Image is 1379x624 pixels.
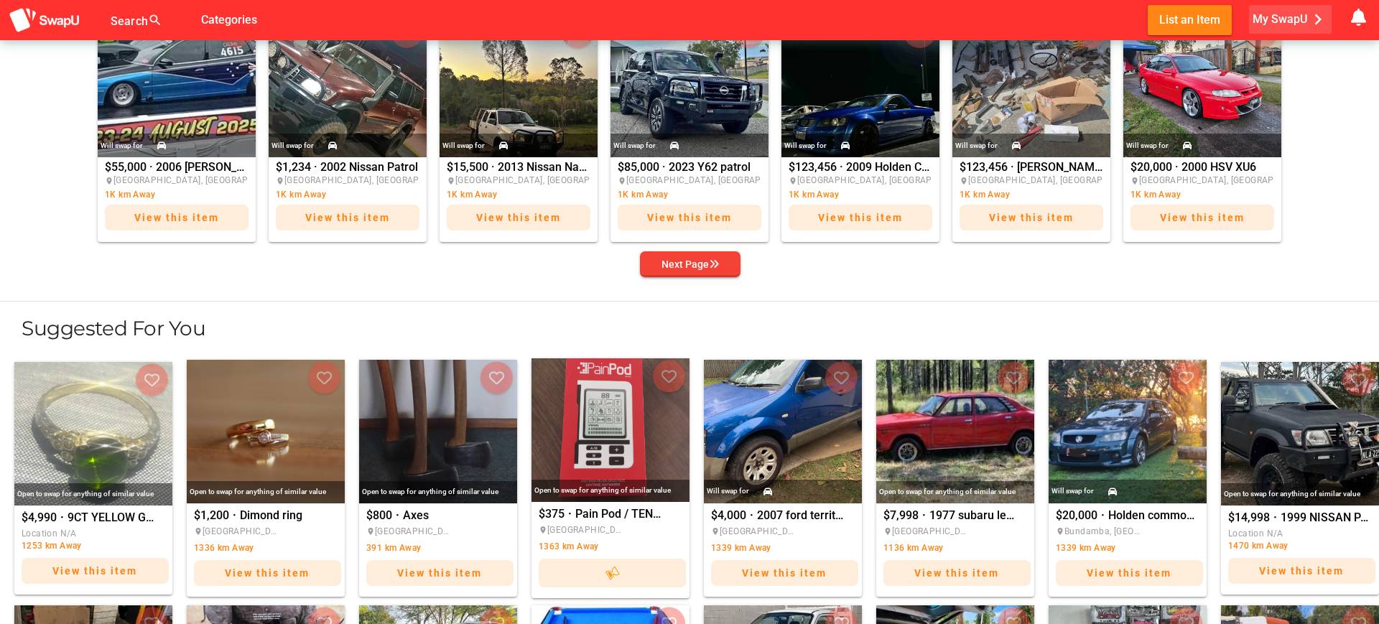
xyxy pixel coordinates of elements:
span: View this item [225,567,310,579]
span: [GEOGRAPHIC_DATA], [GEOGRAPHIC_DATA] [1139,175,1318,185]
i: place [1130,177,1139,185]
img: Axes [359,360,517,503]
span: 1K km Away [618,190,668,200]
span: · [60,509,64,526]
i: place [883,527,892,536]
span: · [922,507,926,524]
div: Open to swap for anything of similar value [359,481,517,503]
span: 1K km Away [789,190,839,200]
i: place [276,177,284,185]
i: false [180,11,197,29]
span: · [750,507,753,524]
span: · [233,507,236,524]
span: 1470 km Away [1228,541,1300,551]
i: place [1056,527,1064,536]
span: View this item [914,567,999,579]
div: $123,456 · 2009 Holden Commodore [789,162,932,238]
button: Categories [190,5,269,34]
h1: Suggested For You [22,316,1379,340]
i: place [447,177,455,185]
span: 1K km Away [1130,190,1181,200]
div: Open to swap for anything of similar value [1221,483,1379,506]
div: Will swap for [613,138,656,154]
div: Open to swap for anything of similar value [876,481,1034,503]
span: [GEOGRAPHIC_DATA], [GEOGRAPHIC_DATA] [366,524,452,539]
div: Will swap for [784,138,827,154]
span: [GEOGRAPHIC_DATA], [GEOGRAPHIC_DATA] [539,523,625,537]
a: Will swap for$123,456 · 2009 Holden Commodore[GEOGRAPHIC_DATA], [GEOGRAPHIC_DATA]1K km AwayView t... [778,14,943,242]
button: My SwapU [1249,5,1332,33]
span: [GEOGRAPHIC_DATA], [GEOGRAPHIC_DATA] [284,175,463,185]
span: 391 km Away [366,543,438,553]
span: My SwapU [1253,9,1329,30]
a: Will swap for$1,234 · 2002 Nissan Patrol[GEOGRAPHIC_DATA], [GEOGRAPHIC_DATA]1K km AwayView this item [265,14,430,242]
span: Dimond ring [240,510,330,521]
span: View this item [52,565,137,577]
i: chevron_right [1307,9,1329,30]
img: Dimond ring [187,360,345,503]
span: View this item [1259,565,1344,577]
span: $800 [366,510,392,521]
img: nicholas.robertson%2Bfacebook%40swapu.com.au%2F2060070331475218%2F2060070331475218-photo-0.jpg [440,14,598,157]
span: Location N/A [1228,528,1283,539]
img: 9CT YELLOW GOLD WITH VALUATION [14,362,172,506]
div: Open to swap for anything of similar value [14,483,172,506]
span: List an Item [1159,10,1220,29]
span: [GEOGRAPHIC_DATA], [GEOGRAPHIC_DATA] [113,175,292,185]
span: View this item [1087,567,1171,579]
i: place [194,527,203,536]
img: nicholas.robertson%2Bfacebook%40swapu.com.au%2F732691372864459%2F732691372864459-photo-0.jpg [98,14,256,157]
span: View this item [1160,212,1245,223]
span: · [1273,509,1277,526]
button: Next Page [640,251,740,277]
img: nicholas.robertson%2Bfacebook%40swapu.com.au%2F1331587415640357%2F1331587415640357-photo-0.jpg [952,14,1110,157]
span: 1K km Away [447,190,497,200]
div: Open to swap for anything of similar value [187,481,345,503]
a: Will swap for$85,000 · 2023 Y62 patrol[GEOGRAPHIC_DATA], [GEOGRAPHIC_DATA]1K km AwayView this item [607,14,772,242]
i: place [789,177,797,185]
img: nicholas.robertson%2Bfacebook%40swapu.com.au%2F1519013232580248%2F1519013232580248-photo-0.jpg [781,14,939,157]
span: 1136 km Away [883,543,955,553]
span: Pain Pod / TENS / Massager / Pain relief [575,508,665,520]
div: Open to swap for anything of similar value [531,480,689,502]
span: View this item [818,212,903,223]
span: View this item [647,212,732,223]
span: $1,200 [194,510,229,521]
span: Bundamba, [GEOGRAPHIC_DATA] [1056,524,1142,539]
img: aSD8y5uGLpzPJLYTcYcjNu3laj1c05W5KWf0Ds+Za8uybjssssuu+yyyy677LKX2n+PWMSDJ9a87AAAAABJRU5ErkJggg== [9,7,80,34]
span: [GEOGRAPHIC_DATA], [GEOGRAPHIC_DATA] [968,175,1147,185]
img: 1999 NISSAN PATROL UTILITY [1221,362,1379,506]
span: View this item [134,212,219,223]
div: Holden commodore SS Wagon. [1049,360,1207,503]
button: List an Item [1148,5,1232,34]
a: Will swap for$123,456 · [PERSON_NAME] parts[GEOGRAPHIC_DATA], [GEOGRAPHIC_DATA]1K km AwayView thi... [949,14,1114,242]
span: [GEOGRAPHIC_DATA], [GEOGRAPHIC_DATA] [455,175,634,185]
img: nicholas.robertson%2Bfacebook%40swapu.com.au%2F31818884924369081%2F31818884924369081-photo-0.jpg [269,14,427,157]
div: Next Page [661,256,719,273]
span: View this item [397,567,482,579]
a: Categories [190,12,269,26]
div: $85,000 · 2023 Y62 patrol [618,162,761,238]
i: place [105,177,113,185]
span: · [396,507,399,524]
span: $4,990 [22,512,57,523]
span: Axes [403,510,493,521]
span: Categories [201,8,257,32]
img: nicholas.robertson%2Bfacebook%40swapu.com.au%2F774300018423202%2F774300018423202-photo-0.jpg [1123,14,1281,157]
div: $55,000 · 2006 [PERSON_NAME] [105,162,249,238]
span: 1999 NISSAN PATROL UTILITY [1281,512,1370,523]
span: 1K km Away [276,190,326,200]
div: 1977 subaru leone [876,360,1034,503]
span: $375 [539,508,565,520]
i: place [618,177,626,185]
span: [GEOGRAPHIC_DATA], [GEOGRAPHIC_DATA] [797,175,976,185]
span: View this item [476,212,561,223]
span: [GEOGRAPHIC_DATA], [GEOGRAPHIC_DATA] [194,524,280,539]
div: Will swap for [707,483,749,499]
span: View this item [989,212,1074,223]
span: $20,000 [1056,510,1097,521]
span: $14,998 [1228,512,1270,523]
span: 1K km Away [960,190,1010,200]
